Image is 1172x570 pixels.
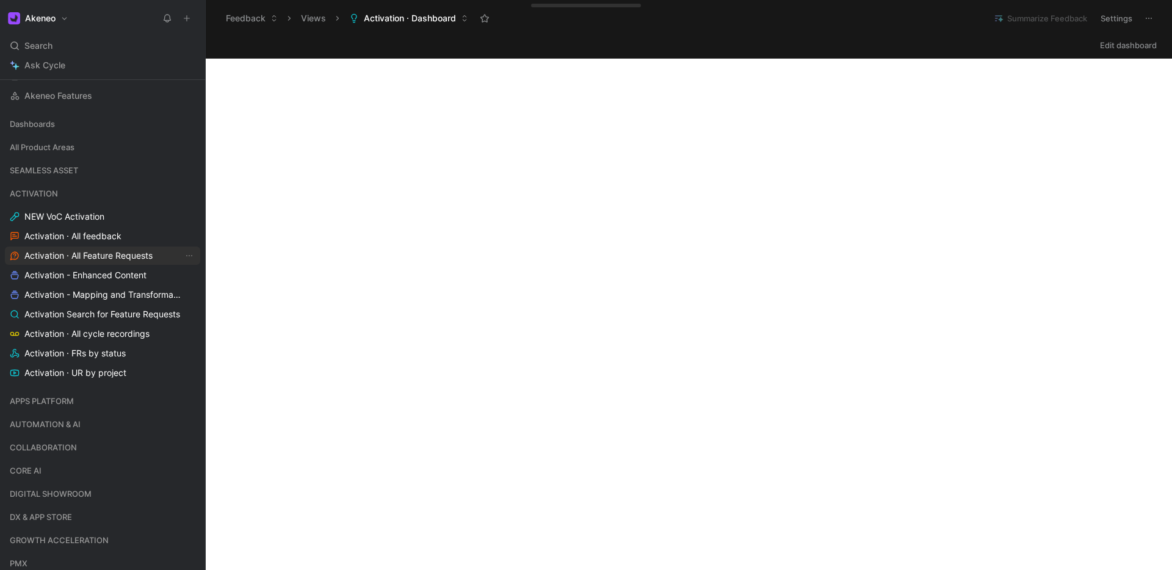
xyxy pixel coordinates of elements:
span: SEAMLESS ASSET [10,164,78,176]
div: GROWTH ACCELERATION [5,531,200,553]
span: Activation · All cycle recordings [24,328,150,340]
div: GROWTH ACCELERATION [5,531,200,549]
div: DX & APP STORE [5,508,200,526]
span: Activation · All Feature Requests [24,250,153,262]
span: ACTIVATION [10,187,58,200]
h1: Akeneo [25,13,56,24]
div: SEAMLESS ASSET [5,161,200,179]
span: COLLABORATION [10,441,77,453]
div: All Product Areas [5,138,200,160]
span: Akeneo Features [24,90,92,102]
span: Activation · All feedback [24,230,121,242]
button: Views [295,9,331,27]
div: Dashboards [5,115,200,137]
span: NEW VoC Activation [24,211,104,223]
span: All Product Areas [10,141,74,153]
span: GROWTH ACCELERATION [10,534,109,546]
div: AUTOMATION & AI [5,415,200,433]
a: Activation - Mapping and Transformation [5,286,200,304]
span: Dashboards [10,118,55,130]
button: Settings [1095,10,1138,27]
button: Feedback [220,9,283,27]
button: View actions [183,250,195,262]
a: Activation · All cycle recordings [5,325,200,343]
span: Search [24,38,52,53]
button: Edit dashboard [1094,37,1162,54]
span: APPS PLATFORM [10,395,74,407]
div: COLLABORATION [5,438,200,456]
div: APPS PLATFORM [5,392,200,410]
div: DX & APP STORE [5,508,200,530]
div: APPS PLATFORM [5,392,200,414]
div: Dashboards [5,115,200,133]
button: Summarize Feedback [988,10,1093,27]
div: All Product Areas [5,138,200,156]
div: ACTIVATION [5,184,200,203]
span: Ask Cycle [24,58,65,73]
a: Activation - Enhanced Content [5,266,200,284]
a: Activation · All feedback [5,227,200,245]
div: AUTOMATION & AI [5,415,200,437]
a: Activation · UR by project [5,364,200,382]
div: ACTIVATIONNEW VoC ActivationActivation · All feedbackActivation · All Feature RequestsView action... [5,184,200,382]
a: Activation · FRs by status [5,344,200,363]
a: NEW VoC Activation [5,207,200,226]
span: Activation - Mapping and Transformation [24,289,184,301]
img: Akeneo [8,12,20,24]
span: Activation - Enhanced Content [24,269,146,281]
span: Activation · Dashboard [364,12,456,24]
span: Activation · FRs by status [24,347,126,359]
span: Activation Search for Feature Requests [24,308,180,320]
a: Akeneo Features [5,87,200,105]
span: CORE AI [10,464,42,477]
span: AUTOMATION & AI [10,418,81,430]
div: Search [5,37,200,55]
button: Activation · Dashboard [344,9,474,27]
span: DX & APP STORE [10,511,72,523]
div: COLLABORATION [5,438,200,460]
span: DIGITAL SHOWROOM [10,488,92,500]
a: Activation · All Feature RequestsView actions [5,247,200,265]
div: DIGITAL SHOWROOM [5,485,200,507]
div: CORE AI [5,461,200,483]
div: CORE AI [5,461,200,480]
span: PMX [10,557,27,569]
div: SEAMLESS ASSET [5,161,200,183]
span: Activation · UR by project [24,367,126,379]
a: Activation Search for Feature Requests [5,305,200,323]
a: Ask Cycle [5,56,200,74]
div: DIGITAL SHOWROOM [5,485,200,503]
button: AkeneoAkeneo [5,10,71,27]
